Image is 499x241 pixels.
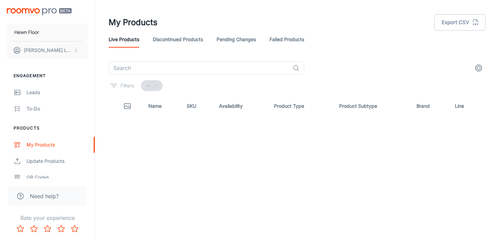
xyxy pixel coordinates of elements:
button: Rate 5 star [68,222,81,236]
th: SKU [181,97,214,116]
img: Roomvo PRO Beta [7,8,72,15]
p: Hewn Floor [14,29,39,36]
input: Search [109,61,290,75]
a: Failed Products [270,31,304,48]
th: Availability [214,97,269,116]
button: Rate 4 star [54,222,68,236]
button: settings [472,61,485,75]
button: Export CSV [434,14,485,31]
h1: My Products [109,16,158,29]
th: Line [449,97,485,116]
div: Update Products [26,157,88,165]
div: Leads [26,89,88,96]
button: Rate 2 star [27,222,41,236]
div: My Products [26,141,88,149]
th: Brand [411,97,449,116]
p: Rate your experience [5,214,89,222]
svg: Thumbnail [123,102,131,110]
th: Product Type [269,97,334,116]
span: Need help? [30,192,59,200]
a: Discontinued Products [153,31,203,48]
a: Live Products [109,31,139,48]
div: To-do [26,105,88,113]
button: Rate 1 star [14,222,27,236]
div: QR Codes [26,174,88,181]
button: [PERSON_NAME] Lightman [7,41,88,59]
th: Name [143,97,181,116]
p: [PERSON_NAME] Lightman [24,47,72,54]
a: Pending Changes [217,31,256,48]
button: Rate 3 star [41,222,54,236]
th: Product Subtype [334,97,411,116]
button: Hewn Floor [7,23,88,41]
